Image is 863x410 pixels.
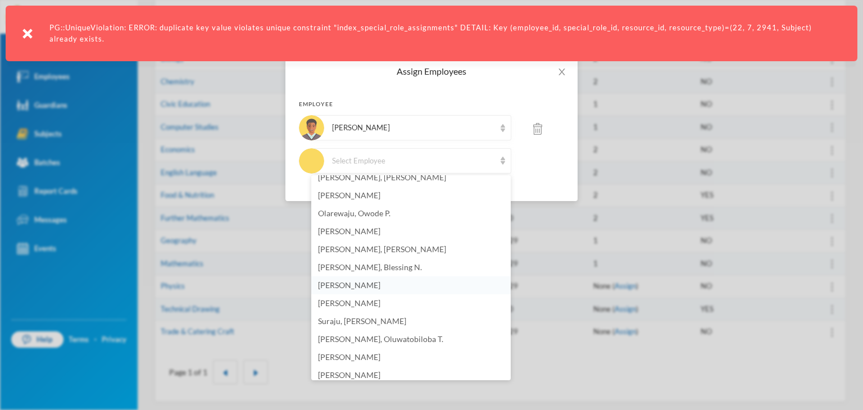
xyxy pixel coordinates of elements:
span: [PERSON_NAME] [318,370,380,380]
span: Olarewaju, Owode P. [318,208,390,218]
span: [PERSON_NAME], Oluwatobiloba T. [318,334,443,344]
span: [PERSON_NAME] [318,226,380,236]
div: Assign Employees [299,65,564,78]
span: [PERSON_NAME], Blessing N. [318,262,422,272]
div: Select Employee [332,156,495,167]
button: Close [546,56,578,88]
img: EMPLOYEE [299,148,324,174]
div: PG::UniqueViolation: ERROR: duplicate key value violates unique constraint "index_special_role_as... [6,6,857,61]
img: EMPLOYEE [299,115,324,140]
div: [PERSON_NAME] [332,122,495,134]
span: [PERSON_NAME] [318,298,380,308]
span: [PERSON_NAME] [318,352,380,362]
span: [PERSON_NAME] [318,190,380,200]
span: [PERSON_NAME], [PERSON_NAME] [318,244,446,254]
img: bin [533,123,542,135]
span: [PERSON_NAME], [PERSON_NAME] [318,172,446,182]
span: Suraju, [PERSON_NAME] [318,316,406,326]
span: [PERSON_NAME] [318,280,380,290]
i: icon: close [557,67,566,76]
div: Employee [299,100,564,108]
